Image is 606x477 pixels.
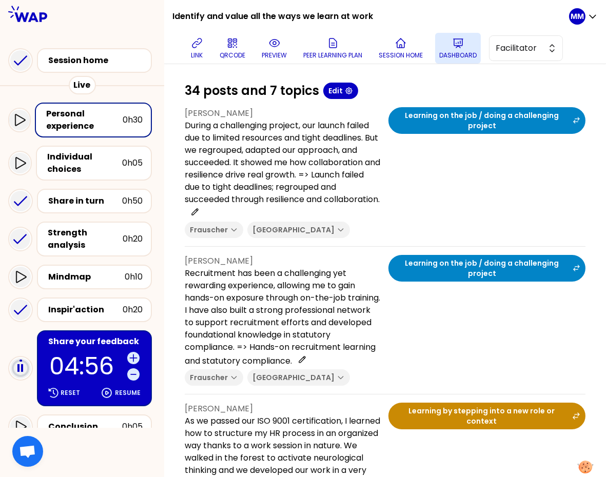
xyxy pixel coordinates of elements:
p: During a challenging project, our launch failed due to limited resources and tight deadlines. But... [185,120,380,220]
div: Mindmap [48,271,125,283]
button: Frauscher [185,222,243,238]
button: Session home [375,33,427,64]
div: 0h50 [122,195,143,207]
div: 0h10 [125,271,143,283]
p: MM [571,11,584,22]
div: 0h05 [122,421,143,433]
span: Facilitator [496,42,542,54]
div: 0h30 [123,114,143,126]
button: preview [258,33,291,64]
h1: 34 posts and 7 topics [185,83,319,99]
div: 0h20 [123,304,143,316]
div: 0h20 [123,233,143,245]
div: Personal experience [46,108,123,132]
p: [PERSON_NAME] [185,255,380,267]
button: QRCODE [216,33,249,64]
button: [GEOGRAPHIC_DATA] [247,222,350,238]
button: Frauscher [185,369,243,386]
p: Session home [379,51,423,59]
p: link [191,51,203,59]
button: MM [569,8,598,25]
p: 04:56 [49,354,123,378]
button: Learning on the job / doing a challenging project [388,107,585,134]
div: Share in turn [48,195,122,207]
button: link [187,33,207,64]
div: Individual choices [47,151,122,175]
div: Live [69,76,96,94]
button: Learning by stepping into a new role or context [388,403,585,429]
a: Ouvrir le chat [12,436,43,467]
div: Session home [48,54,147,67]
p: [PERSON_NAME] [185,107,380,120]
div: Conclusion [48,421,122,433]
p: Reset [61,389,80,397]
p: Resume [115,389,141,397]
button: Edit [323,83,358,99]
button: Dashboard [435,33,481,64]
p: preview [262,51,287,59]
p: Peer learning plan [303,51,362,59]
p: [PERSON_NAME] [185,403,380,415]
button: [GEOGRAPHIC_DATA] [247,369,350,386]
button: Learning on the job / doing a challenging project [388,255,585,282]
button: Peer learning plan [299,33,366,64]
div: 0h05 [122,157,143,169]
p: QRCODE [220,51,245,59]
div: Strength analysis [48,227,123,251]
button: Facilitator [489,35,563,61]
div: Share your feedback [48,335,143,348]
div: Inspir'action [48,304,123,316]
p: Dashboard [439,51,477,59]
p: Recruitment has been a challenging yet rewarding experience, allowing me to gain hands-on exposur... [185,267,380,367]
